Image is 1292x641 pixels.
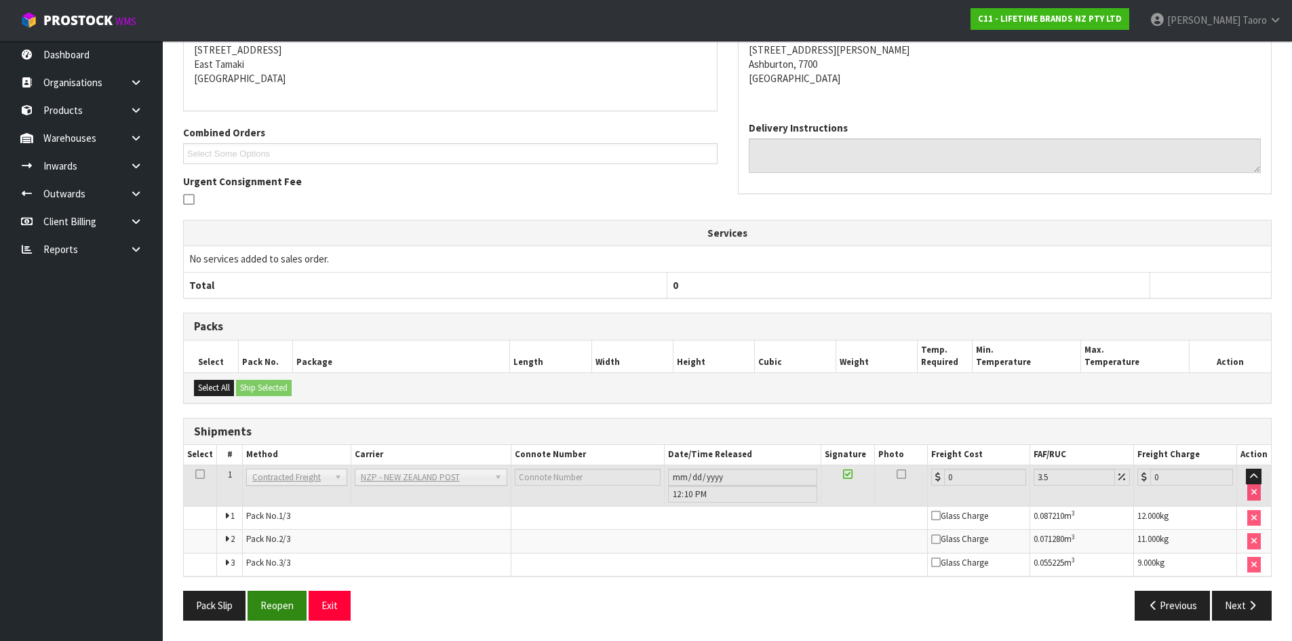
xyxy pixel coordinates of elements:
[927,445,1030,465] th: Freight Cost
[1034,469,1115,486] input: Freight Adjustment
[248,591,307,620] button: Reopen
[184,341,238,372] th: Select
[749,121,848,135] label: Delivery Instructions
[43,12,113,29] span: ProStock
[194,425,1261,438] h3: Shipments
[1242,14,1267,26] span: Taoro
[749,28,1261,86] address: [STREET_ADDRESS][PERSON_NAME] Ashburton, 7700 [GEOGRAPHIC_DATA]
[236,380,292,396] button: Ship Selected
[279,533,290,545] span: 2/3
[1030,506,1134,530] td: m
[918,341,972,372] th: Temp. Required
[1190,341,1271,372] th: Action
[183,125,265,140] label: Combined Orders
[279,510,290,522] span: 1/3
[591,341,673,372] th: Width
[309,591,351,620] button: Exit
[194,28,707,86] address: [STREET_ADDRESS] East Tamaki [GEOGRAPHIC_DATA]
[252,469,328,486] span: Contracted Freight
[243,530,511,553] td: Pack No.
[1150,469,1233,486] input: Freight Charge
[194,380,234,396] button: Select All
[1137,533,1160,545] span: 11.000
[1072,509,1075,518] sup: 3
[184,272,667,298] th: Total
[515,469,661,486] input: Connote Number
[243,445,351,465] th: Method
[1072,532,1075,541] sup: 3
[944,469,1027,486] input: Freight Cost
[194,320,1261,333] h3: Packs
[231,510,235,522] span: 1
[1134,445,1237,465] th: Freight Charge
[184,220,1271,246] th: Services
[1137,557,1156,568] span: 9.000
[821,445,874,465] th: Signature
[228,469,232,480] span: 1
[931,533,988,545] span: Glass Charge
[1134,506,1237,530] td: kg
[1034,557,1064,568] span: 0.055225
[183,174,302,189] label: Urgent Consignment Fee
[231,533,235,545] span: 2
[231,557,235,568] span: 3
[184,246,1271,272] td: No services added to sales order.
[243,553,511,576] td: Pack No.
[1034,510,1064,522] span: 0.087210
[511,445,665,465] th: Connote Number
[238,341,292,372] th: Pack No.
[1030,553,1134,576] td: m
[971,8,1129,30] a: C11 - LIFETIME BRANDS NZ PTY LTD
[1212,591,1272,620] button: Next
[875,445,928,465] th: Photo
[510,341,591,372] th: Length
[1072,556,1075,564] sup: 3
[664,445,821,465] th: Date/Time Released
[183,591,246,620] button: Pack Slip
[972,341,1080,372] th: Min. Temperature
[673,279,678,292] span: 0
[184,445,217,465] th: Select
[1137,510,1160,522] span: 12.000
[755,341,836,372] th: Cubic
[115,15,136,28] small: WMS
[279,557,290,568] span: 3/3
[1236,445,1271,465] th: Action
[243,506,511,530] td: Pack No.
[1135,591,1211,620] button: Previous
[1030,445,1134,465] th: FAF/RUC
[292,341,510,372] th: Package
[673,341,754,372] th: Height
[361,469,489,486] span: NZP - NEW ZEALAND POST
[931,557,988,568] span: Glass Charge
[1134,530,1237,553] td: kg
[1167,14,1240,26] span: [PERSON_NAME]
[1030,530,1134,553] td: m
[931,510,988,522] span: Glass Charge
[1080,341,1189,372] th: Max. Temperature
[836,341,918,372] th: Weight
[351,445,511,465] th: Carrier
[217,445,243,465] th: #
[978,13,1122,24] strong: C11 - LIFETIME BRANDS NZ PTY LTD
[1134,553,1237,576] td: kg
[1034,533,1064,545] span: 0.071280
[20,12,37,28] img: cube-alt.png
